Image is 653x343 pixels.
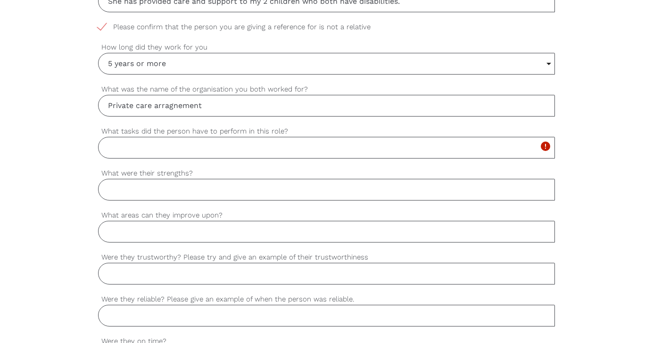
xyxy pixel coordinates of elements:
[98,42,555,53] label: How long did they work for you
[98,210,555,221] label: What areas can they improve upon?
[98,84,555,95] label: What was the name of the organisation you both worked for?
[98,22,388,33] span: Please confirm that the person you are giving a reference for is not a relative
[540,141,551,152] i: error
[98,168,555,179] label: What were their strengths?
[98,252,555,263] label: Were they trustworthy? Please try and give an example of their trustworthiness
[98,294,555,305] label: Were they reliable? Please give an example of when the person was reliable.
[98,126,555,137] label: What tasks did the person have to perform in this role?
